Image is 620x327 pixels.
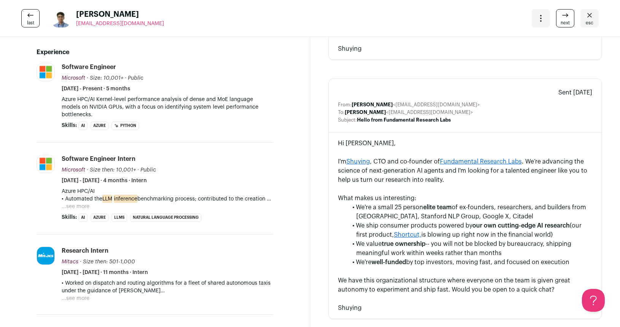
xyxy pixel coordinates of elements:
strong: our own [472,223,496,229]
div: We have this organizational structure where everyone on the team is given great autonomy to exper... [338,276,593,294]
a: Shuying [346,159,370,165]
div: What makes us interesting: [338,194,593,203]
a: last [21,9,40,27]
span: [EMAIL_ADDRESS][DOMAIN_NAME] [76,21,164,26]
span: Public [128,75,143,81]
dt: Subject: [338,117,357,123]
li: LLMs [112,213,127,222]
p: Azure HPC/AI • Automated the benchmarking process; contributed to the creation of the Azure AI Be... [62,188,273,203]
a: Fundamental Research Labs [440,159,522,165]
img: eafde9ce2df55b16230c69f190bbd529e59ec8c25facf723cd0478c634948766.png [37,247,54,264]
li: Azure [91,122,108,130]
span: Sent [DATE] [558,88,592,97]
span: next [561,20,570,26]
span: Microsoft [62,167,85,173]
a: [EMAIL_ADDRESS][DOMAIN_NAME] [76,20,164,27]
strong: well-funded [371,259,406,265]
span: Microsoft [62,75,85,81]
div: I'm , CTO and co-founder of . We’re advancing the science of next-generation AI agents and I'm lo... [338,157,593,184]
img: c786a7b10b07920eb52778d94b98952337776963b9c08eb22d98bc7b89d269e4.jpg [37,155,54,173]
span: · Size then: 501-1,000 [80,259,135,264]
div: Research Intern [62,247,108,255]
p: • Worked on dispatch and routing algorithms for a fleet of shared autonomous taxis under the guid... [62,279,273,295]
strong: elite team [423,204,452,210]
p: Azure HPC/AI Kernel-level performance analysis of dense and MoE language models on NVIDIA GPUs, w... [62,96,273,119]
span: Public [140,167,156,173]
li: We ship consumer products powered by (our first product, is blowing up right now in the financial... [347,221,593,239]
a: Shortcut, [394,232,421,238]
span: · Size: 10,001+ [87,75,123,81]
span: last [27,20,34,26]
a: next [556,9,574,27]
button: ...see more [62,203,89,210]
span: · [125,74,126,82]
span: [PERSON_NAME] [76,9,164,20]
button: ...see more [62,295,89,302]
a: Close [580,9,599,27]
span: · Size then: 10,001+ [87,167,136,173]
li: AI [78,122,88,130]
li: Natural Language Processing [130,213,201,222]
span: [DATE] - [DATE] · 4 months · Intern [62,177,147,184]
li: AI [78,213,88,222]
span: Mitacs [62,259,78,264]
b: [PERSON_NAME] [345,110,386,115]
div: Shuying [338,44,593,53]
mark: LLM [102,195,112,203]
dd: <[EMAIL_ADDRESS][DOMAIN_NAME]> [352,102,480,108]
b: [PERSON_NAME] [352,102,393,107]
div: Shuying [338,303,593,313]
span: esc [586,20,593,26]
div: Software Engineer [62,63,116,71]
li: Azure [91,213,108,222]
span: [DATE] - Present · 5 months [62,85,130,93]
h2: Experience [37,48,273,57]
iframe: Help Scout Beacon - Open [582,289,605,312]
dt: From: [338,102,352,108]
dd: <[EMAIL_ADDRESS][DOMAIN_NAME]> [345,109,473,115]
span: [DATE] - [DATE] · 11 months · Intern [62,269,148,276]
li: Python [112,122,139,130]
button: Open dropdown [532,9,550,27]
img: c786a7b10b07920eb52778d94b98952337776963b9c08eb22d98bc7b89d269e4.jpg [37,63,54,81]
img: 42d035686718c5d752c4827bf1702b9faf65eab6ff675ac56e82d79ec9c32828 [52,9,70,27]
li: We're a small 25 person of ex-founders, researchers, and builders from [GEOGRAPHIC_DATA], Stanfor... [347,203,593,221]
div: Hi [PERSON_NAME], [338,139,593,148]
strong: true ownership [382,241,426,247]
b: Hello from Fundamental Research Labs [357,117,451,122]
div: Software Engineer Intern [62,155,135,163]
span: Skills: [62,213,77,221]
li: We value -- you will not be blocked by bureaucracy, shipping meaningful work within weeks rather ... [347,239,593,258]
mark: inference [114,195,137,203]
span: Skills: [62,122,77,129]
li: We're by top investors, moving fast, and focused on execution [347,258,593,267]
dt: To: [338,109,345,115]
strong: cutting-edge AI research [498,223,570,229]
span: · [137,166,139,174]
